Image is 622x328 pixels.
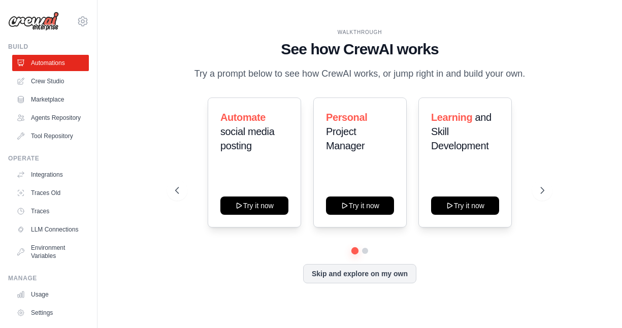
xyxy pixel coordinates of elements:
[189,67,531,81] p: Try a prompt below to see how CrewAI works, or jump right in and build your own.
[12,55,89,71] a: Automations
[220,196,288,215] button: Try it now
[12,286,89,303] a: Usage
[12,203,89,219] a: Traces
[12,128,89,144] a: Tool Repository
[326,112,367,123] span: Personal
[220,126,274,151] span: social media posting
[8,43,89,51] div: Build
[12,91,89,108] a: Marketplace
[8,12,59,31] img: Logo
[431,112,492,151] span: and Skill Development
[326,196,394,215] button: Try it now
[12,185,89,201] a: Traces Old
[12,73,89,89] a: Crew Studio
[12,305,89,321] a: Settings
[220,112,266,123] span: Automate
[12,110,89,126] a: Agents Repository
[8,274,89,282] div: Manage
[175,28,544,36] div: WALKTHROUGH
[431,196,499,215] button: Try it now
[303,264,416,283] button: Skip and explore on my own
[12,221,89,238] a: LLM Connections
[326,126,365,151] span: Project Manager
[12,240,89,264] a: Environment Variables
[571,279,622,328] iframe: Chat Widget
[175,40,544,58] h1: See how CrewAI works
[12,167,89,183] a: Integrations
[8,154,89,162] div: Operate
[431,112,472,123] span: Learning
